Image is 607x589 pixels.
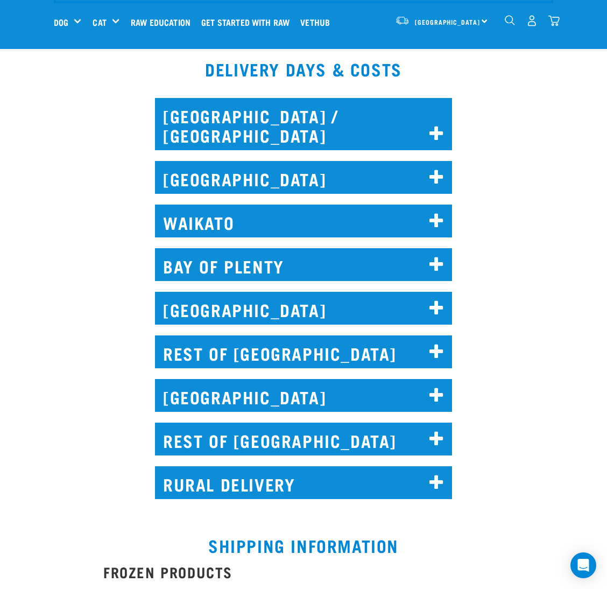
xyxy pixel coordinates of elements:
h2: [GEOGRAPHIC_DATA] [155,292,452,325]
h2: [GEOGRAPHIC_DATA] / [GEOGRAPHIC_DATA] [155,98,452,150]
a: Cat [93,16,106,29]
h2: BAY OF PLENTY [155,248,452,281]
img: home-icon@2x.png [548,15,560,26]
strong: FROZEN PRODUCTS [103,567,232,576]
img: user.png [526,15,538,26]
a: Get started with Raw [199,1,298,44]
a: Dog [54,16,68,29]
h2: RURAL DELIVERY [155,466,452,499]
a: Vethub [298,1,338,44]
img: home-icon-1@2x.png [505,15,515,25]
a: Raw Education [128,1,199,44]
h2: [GEOGRAPHIC_DATA] [155,379,452,412]
h2: REST OF [GEOGRAPHIC_DATA] [155,423,452,455]
h2: WAIKATO [155,205,452,237]
img: van-moving.png [395,16,410,25]
div: Open Intercom Messenger [570,552,596,578]
h2: REST OF [GEOGRAPHIC_DATA] [155,335,452,368]
span: [GEOGRAPHIC_DATA] [415,20,480,24]
h2: [GEOGRAPHIC_DATA] [155,161,452,194]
